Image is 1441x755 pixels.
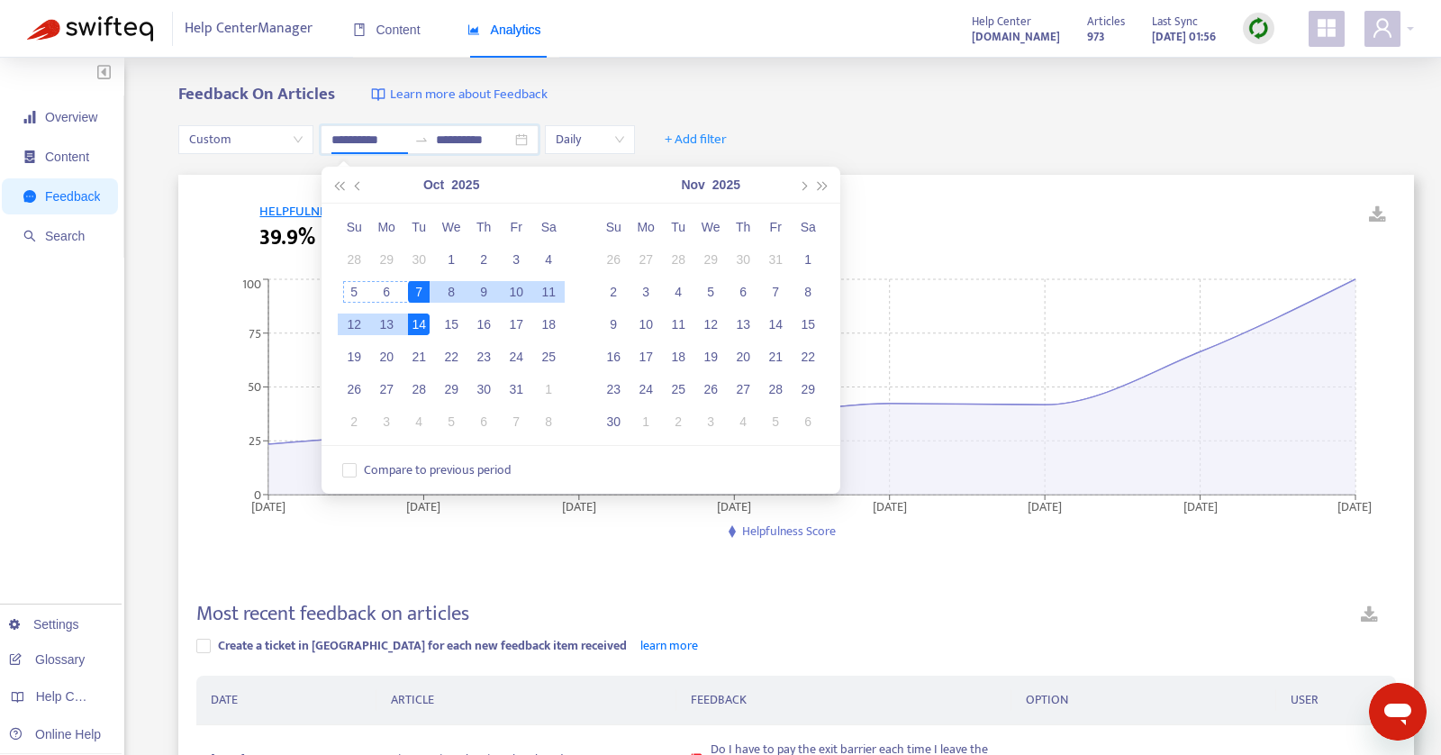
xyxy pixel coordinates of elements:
[338,243,370,276] td: 2025-09-28
[376,314,397,335] div: 13
[473,378,494,400] div: 30
[440,249,462,270] div: 1
[972,27,1060,47] strong: [DOMAIN_NAME]
[408,411,430,432] div: 4
[700,411,721,432] div: 3
[218,635,627,656] span: Create a ticket in [GEOGRAPHIC_DATA] for each new feedback item received
[972,12,1031,32] span: Help Center
[667,378,689,400] div: 25
[27,16,153,41] img: Swifteq
[603,346,624,368] div: 16
[538,249,559,270] div: 4
[440,346,462,368] div: 22
[435,405,467,438] td: 2025-11-05
[727,243,759,276] td: 2025-10-30
[23,230,36,242] span: search
[249,323,261,343] tspan: 75
[797,346,819,368] div: 22
[1152,27,1216,47] strong: [DATE] 01:56
[700,314,721,335] div: 12
[797,411,819,432] div: 6
[667,249,689,270] div: 28
[765,281,786,303] div: 7
[473,411,494,432] div: 6
[370,308,403,341] td: 2025-10-13
[792,405,824,438] td: 2025-12-06
[732,314,754,335] div: 13
[435,243,467,276] td: 2025-10-01
[473,346,494,368] div: 23
[700,378,721,400] div: 26
[694,341,727,373] td: 2025-11-19
[343,378,365,400] div: 26
[370,405,403,438] td: 2025-11-03
[1087,27,1105,47] strong: 973
[732,378,754,400] div: 27
[597,243,630,276] td: 2025-10-26
[440,314,462,335] div: 15
[9,652,85,667] a: Glossary
[403,243,435,276] td: 2025-09-30
[242,274,261,295] tspan: 100
[467,341,500,373] td: 2025-10-23
[1338,496,1373,516] tspan: [DATE]
[597,373,630,405] td: 2025-11-23
[473,314,494,335] div: 16
[556,126,624,153] span: Daily
[635,411,657,432] div: 1
[759,243,792,276] td: 2025-10-31
[189,126,303,153] span: Custom
[371,87,385,102] img: image-link
[712,167,740,203] button: 2025
[467,243,500,276] td: 2025-10-02
[759,373,792,405] td: 2025-11-28
[797,281,819,303] div: 8
[403,373,435,405] td: 2025-10-28
[662,308,694,341] td: 2025-11-11
[532,308,565,341] td: 2025-10-18
[718,496,752,516] tspan: [DATE]
[694,211,727,243] th: We
[667,281,689,303] div: 4
[759,405,792,438] td: 2025-12-05
[597,308,630,341] td: 2025-11-09
[440,281,462,303] div: 8
[662,276,694,308] td: 2025-11-04
[338,308,370,341] td: 2025-10-12
[500,243,532,276] td: 2025-10-03
[603,314,624,335] div: 9
[500,308,532,341] td: 2025-10-17
[196,602,469,626] h4: Most recent feedback on articles
[376,676,676,725] th: ARTICLE
[505,281,527,303] div: 10
[681,167,704,203] button: Nov
[338,341,370,373] td: 2025-10-19
[700,249,721,270] div: 29
[414,132,429,147] span: to
[376,281,397,303] div: 6
[338,405,370,438] td: 2025-11-02
[635,378,657,400] div: 24
[797,249,819,270] div: 1
[1276,676,1396,725] th: USER
[603,281,624,303] div: 2
[353,23,421,37] span: Content
[45,150,89,164] span: Content
[505,314,527,335] div: 17
[435,211,467,243] th: We
[630,308,662,341] td: 2025-11-10
[435,341,467,373] td: 2025-10-22
[9,617,79,632] a: Settings
[797,378,819,400] div: 29
[408,249,430,270] div: 30
[376,411,397,432] div: 3
[759,211,792,243] th: Fr
[467,405,500,438] td: 2025-11-06
[727,211,759,243] th: Th
[500,405,532,438] td: 2025-11-07
[792,211,824,243] th: Sa
[343,411,365,432] div: 2
[451,167,479,203] button: 2025
[196,676,376,725] th: DATE
[662,405,694,438] td: 2025-12-02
